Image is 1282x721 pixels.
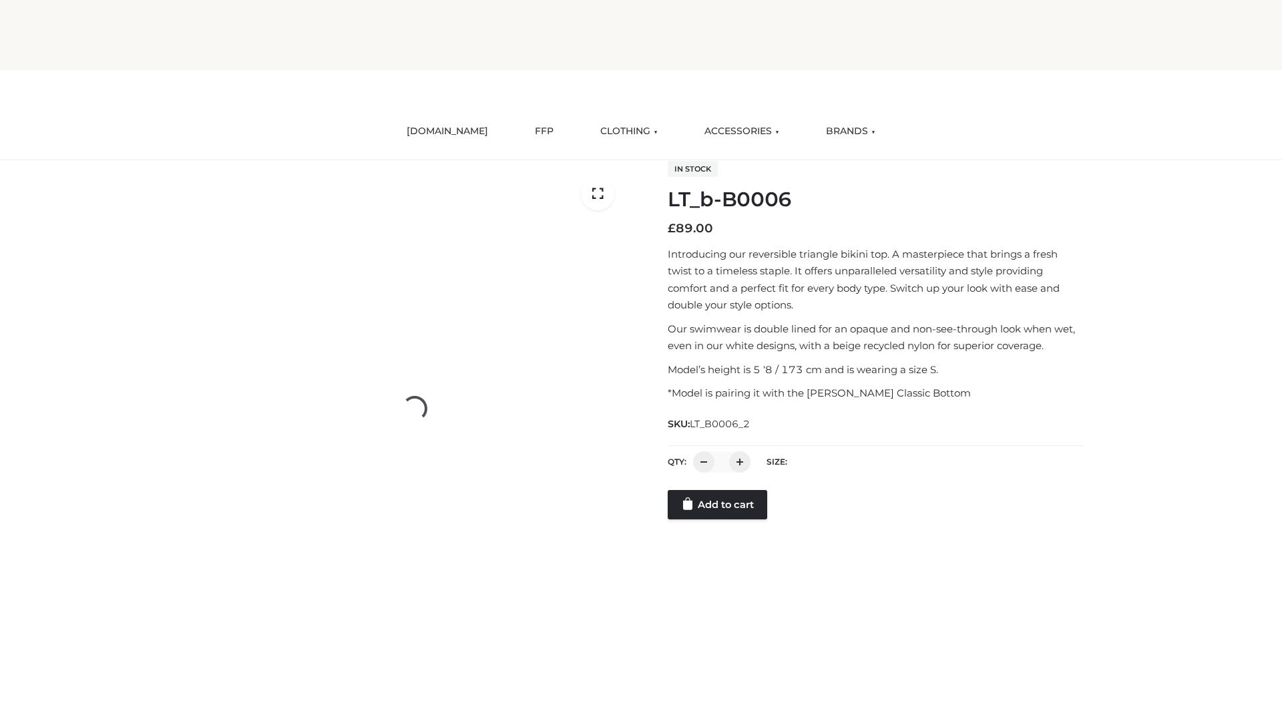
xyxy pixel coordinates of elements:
span: £ [668,221,676,236]
span: In stock [668,161,718,177]
p: *Model is pairing it with the [PERSON_NAME] Classic Bottom [668,385,1084,402]
label: Size: [767,457,787,467]
a: FFP [525,117,564,146]
span: LT_B0006_2 [690,418,750,430]
a: [DOMAIN_NAME] [397,117,498,146]
bdi: 89.00 [668,221,713,236]
a: ACCESSORIES [694,117,789,146]
p: Introducing our reversible triangle bikini top. A masterpiece that brings a fresh twist to a time... [668,246,1084,314]
span: SKU: [668,416,751,432]
h1: LT_b-B0006 [668,188,1084,212]
p: Our swimwear is double lined for an opaque and non-see-through look when wet, even in our white d... [668,320,1084,354]
p: Model’s height is 5 ‘8 / 173 cm and is wearing a size S. [668,361,1084,379]
a: Add to cart [668,490,767,519]
a: CLOTHING [590,117,668,146]
label: QTY: [668,457,686,467]
a: BRANDS [816,117,885,146]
